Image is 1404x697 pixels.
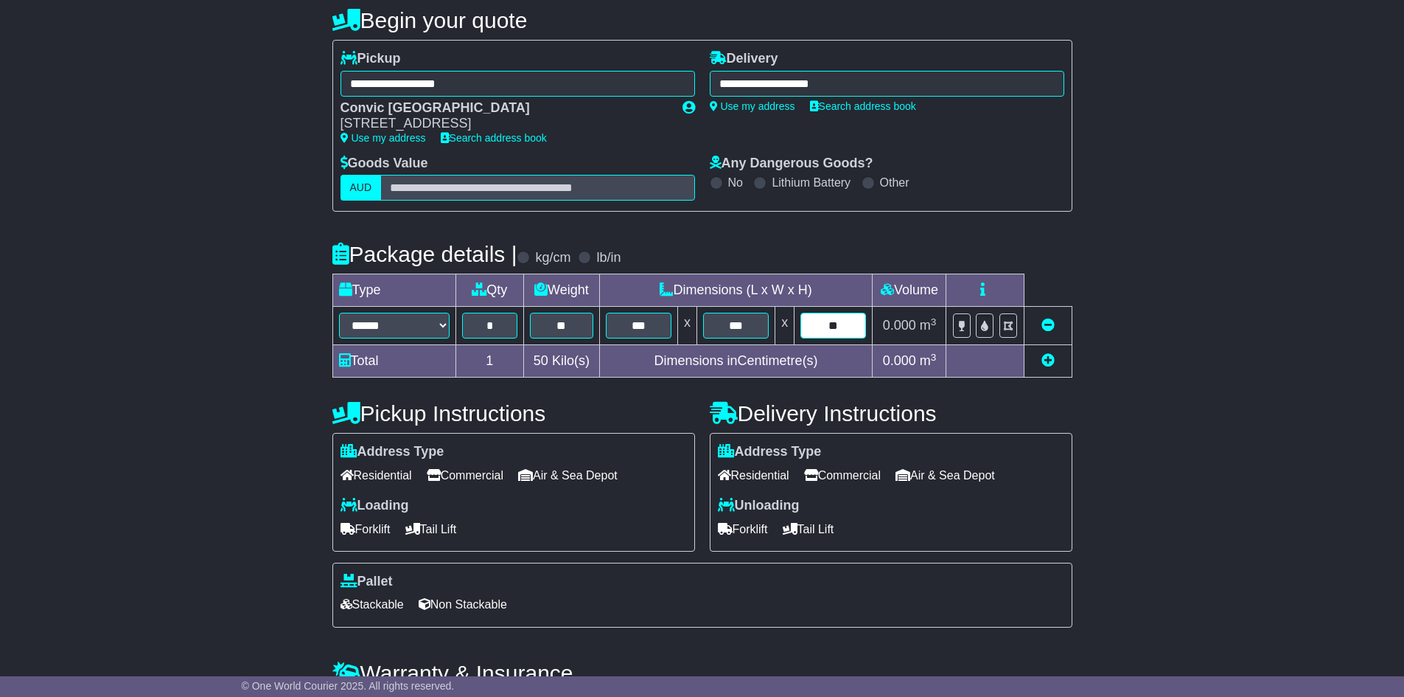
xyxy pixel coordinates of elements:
a: Remove this item [1041,318,1055,333]
span: m [920,353,937,368]
h4: Pickup Instructions [332,401,695,426]
td: Type [332,274,455,307]
td: Qty [455,274,524,307]
a: Use my address [710,100,795,112]
label: kg/cm [535,250,570,266]
span: Commercial [804,464,881,487]
label: Other [880,176,909,190]
label: Address Type [718,444,822,460]
span: Residential [718,464,789,487]
span: 50 [534,353,548,368]
span: Air & Sea Depot [518,464,618,487]
span: Tail Lift [783,518,834,541]
td: 1 [455,345,524,378]
span: 0.000 [883,353,916,368]
label: Pallet [340,574,393,590]
span: Air & Sea Depot [895,464,995,487]
label: Unloading [718,498,800,514]
td: Dimensions (L x W x H) [599,274,873,307]
td: x [775,307,794,345]
span: Non Stackable [419,593,507,616]
label: Loading [340,498,409,514]
td: Total [332,345,455,378]
label: Goods Value [340,156,428,172]
span: Forklift [718,518,768,541]
label: Lithium Battery [772,176,851,190]
div: Convic [GEOGRAPHIC_DATA] [340,100,668,117]
sup: 3 [931,316,937,327]
label: Delivery [710,51,778,67]
span: 0.000 [883,318,916,333]
a: Search address book [810,100,916,112]
span: Tail Lift [405,518,457,541]
label: Any Dangerous Goods? [710,156,873,172]
span: Commercial [427,464,503,487]
h4: Begin your quote [332,8,1072,32]
sup: 3 [931,352,937,363]
td: Dimensions in Centimetre(s) [599,345,873,378]
div: [STREET_ADDRESS] [340,116,668,132]
label: Address Type [340,444,444,460]
td: x [677,307,696,345]
h4: Delivery Instructions [710,401,1072,426]
label: No [728,176,743,190]
span: Residential [340,464,412,487]
label: AUD [340,175,382,201]
span: Stackable [340,593,404,616]
a: Add new item [1041,353,1055,368]
label: Pickup [340,51,401,67]
td: Volume [873,274,946,307]
h4: Package details | [332,242,517,266]
span: © One World Courier 2025. All rights reserved. [242,680,455,692]
span: Forklift [340,518,391,541]
h4: Warranty & Insurance [332,661,1072,685]
label: lb/in [596,250,621,266]
a: Use my address [340,132,426,144]
td: Weight [524,274,600,307]
span: m [920,318,937,333]
a: Search address book [441,132,547,144]
td: Kilo(s) [524,345,600,378]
